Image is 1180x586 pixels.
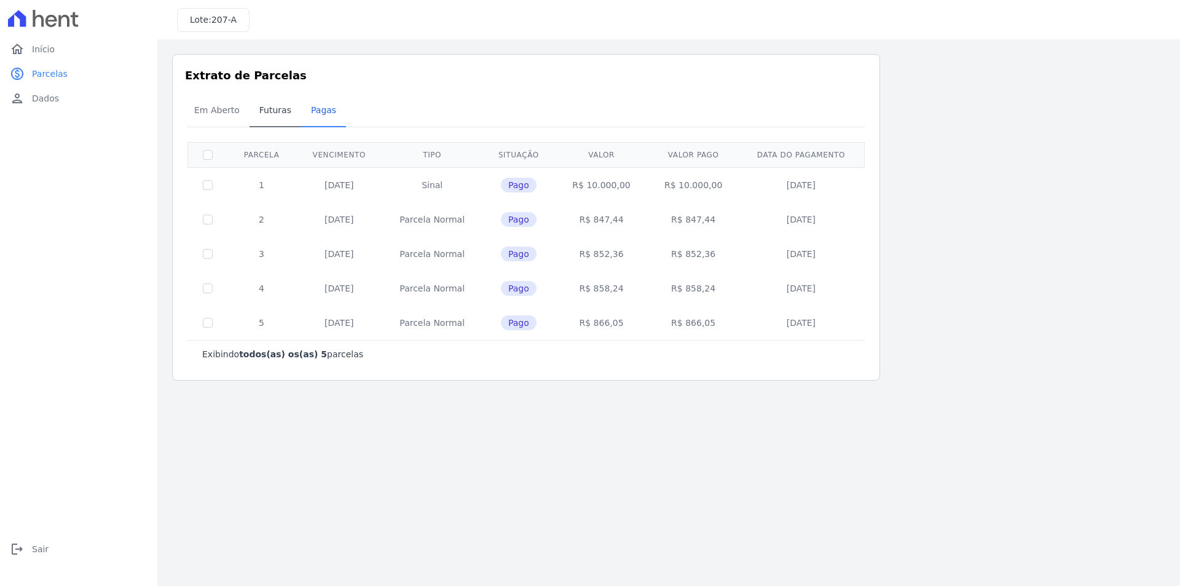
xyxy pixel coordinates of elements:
td: Parcela Normal [382,237,482,271]
td: R$ 866,05 [647,306,739,340]
span: Pago [501,247,537,261]
td: R$ 866,05 [556,306,648,340]
td: [DATE] [739,306,863,340]
td: R$ 847,44 [556,202,648,237]
td: [DATE] [739,237,863,271]
td: R$ 852,36 [556,237,648,271]
span: Início [32,43,55,55]
i: person [10,91,25,106]
span: Parcelas [32,68,68,80]
a: Em Aberto [184,95,250,127]
td: 1 [227,167,296,202]
td: R$ 852,36 [647,237,739,271]
td: 5 [227,306,296,340]
i: home [10,42,25,57]
th: Parcela [227,142,296,167]
input: Só é possível selecionar pagamentos em aberto [203,283,213,293]
td: R$ 858,24 [647,271,739,306]
td: R$ 847,44 [647,202,739,237]
td: R$ 10.000,00 [556,167,648,202]
td: Sinal [382,167,482,202]
td: Parcela Normal [382,271,482,306]
a: logoutSair [5,537,152,561]
i: logout [10,542,25,556]
span: 207-A [211,15,237,25]
td: [DATE] [739,202,863,237]
input: Só é possível selecionar pagamentos em aberto [203,215,213,224]
td: Parcela Normal [382,306,482,340]
a: homeInício [5,37,152,61]
td: [DATE] [296,202,382,237]
span: Futuras [252,98,299,122]
td: R$ 858,24 [556,271,648,306]
h3: Extrato de Parcelas [185,67,867,84]
td: [DATE] [739,167,863,202]
a: personDados [5,86,152,111]
th: Data do pagamento [739,142,863,167]
span: Pago [501,281,537,296]
th: Situação [482,142,556,167]
span: Dados [32,92,59,105]
td: [DATE] [296,306,382,340]
td: Parcela Normal [382,202,482,237]
td: 3 [227,237,296,271]
td: [DATE] [739,271,863,306]
span: Sair [32,543,49,555]
input: Só é possível selecionar pagamentos em aberto [203,249,213,259]
i: paid [10,66,25,81]
h3: Lote: [190,14,237,26]
span: Pagas [304,98,344,122]
a: Pagas [301,95,346,127]
td: [DATE] [296,237,382,271]
td: [DATE] [296,167,382,202]
th: Vencimento [296,142,382,167]
span: Pago [501,178,537,192]
th: Valor pago [647,142,739,167]
input: Só é possível selecionar pagamentos em aberto [203,318,213,328]
a: paidParcelas [5,61,152,86]
a: Futuras [250,95,301,127]
input: Só é possível selecionar pagamentos em aberto [203,180,213,190]
p: Exibindo parcelas [202,348,363,360]
span: Em Aberto [187,98,247,122]
th: Valor [556,142,648,167]
td: R$ 10.000,00 [647,167,739,202]
td: 4 [227,271,296,306]
td: [DATE] [296,271,382,306]
b: todos(as) os(as) 5 [239,349,327,359]
th: Tipo [382,142,482,167]
td: 2 [227,202,296,237]
span: Pago [501,315,537,330]
span: Pago [501,212,537,227]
